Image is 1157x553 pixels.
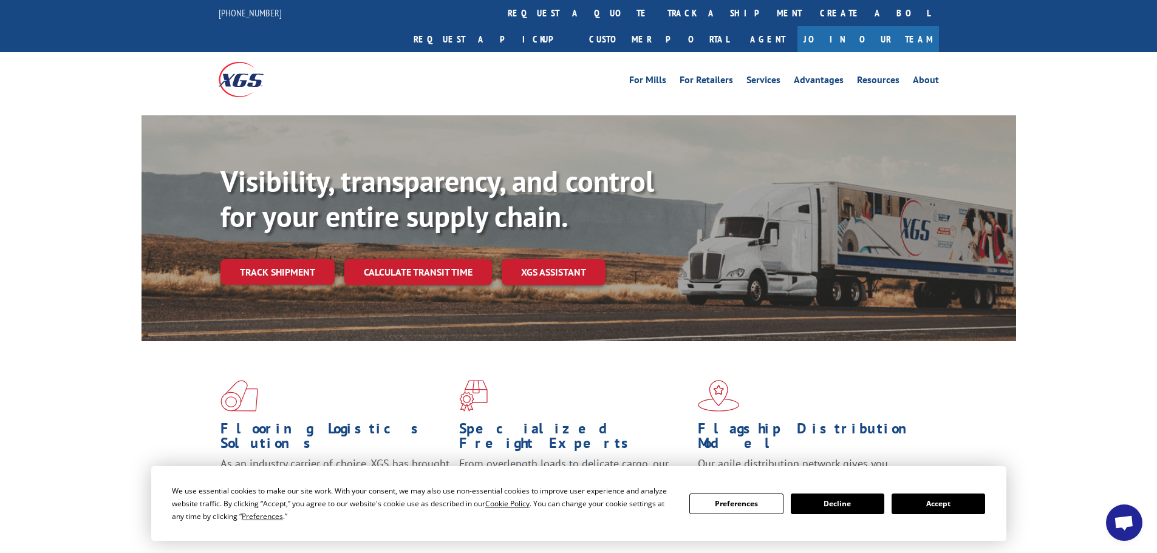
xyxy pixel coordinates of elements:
[220,162,654,235] b: Visibility, transparency, and control for your entire supply chain.
[791,494,884,514] button: Decline
[219,7,282,19] a: [PHONE_NUMBER]
[502,259,606,285] a: XGS ASSISTANT
[404,26,580,52] a: Request a pickup
[857,75,899,89] a: Resources
[220,456,449,500] span: As an industry carrier of choice, XGS has brought innovation and dedication to flooring logistics...
[172,484,675,523] div: We use essential cookies to make our site work. With your consent, we may also use non-essential ...
[1106,504,1142,541] div: Open chat
[797,26,939,52] a: Join Our Team
[629,75,666,89] a: For Mills
[913,75,939,89] a: About
[151,466,1006,541] div: Cookie Consent Prompt
[580,26,738,52] a: Customer Portal
[892,494,985,514] button: Accept
[746,75,780,89] a: Services
[220,380,258,412] img: xgs-icon-total-supply-chain-intelligence-red
[459,456,689,511] p: From overlength loads to delicate cargo, our experienced staff knows the best way to move your fr...
[459,421,689,456] h1: Specialized Freight Experts
[680,75,733,89] a: For Retailers
[698,456,921,485] span: Our agile distribution network gives you nationwide inventory management on demand.
[242,511,283,521] span: Preferences
[344,259,492,285] a: Calculate transit time
[698,380,740,412] img: xgs-icon-flagship-distribution-model-red
[220,421,450,456] h1: Flooring Logistics Solutions
[459,380,488,412] img: xgs-icon-focused-on-flooring-red
[698,421,927,456] h1: Flagship Distribution Model
[689,494,783,514] button: Preferences
[220,259,335,285] a: Track shipment
[794,75,844,89] a: Advantages
[485,498,530,509] span: Cookie Policy
[738,26,797,52] a: Agent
